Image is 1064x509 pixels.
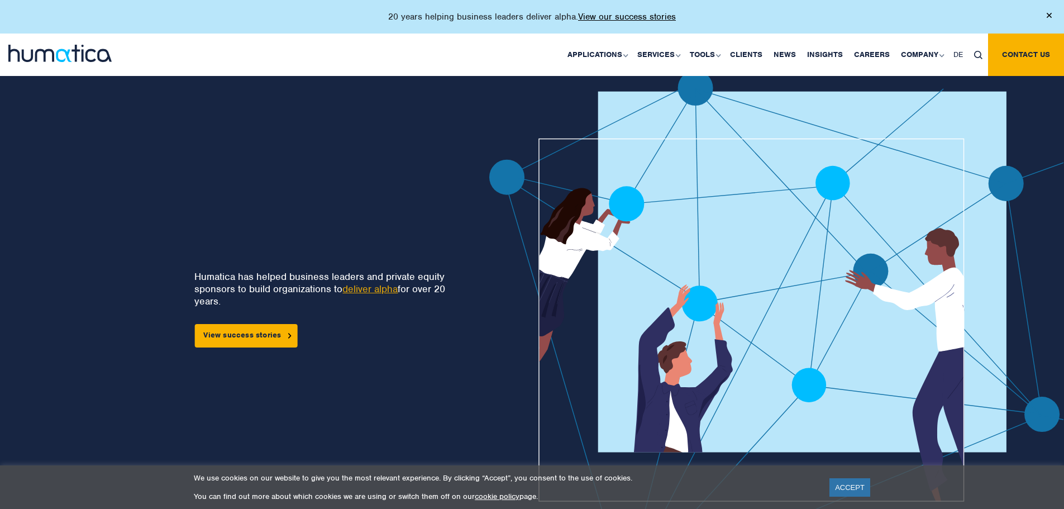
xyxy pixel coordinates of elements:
a: Services [632,34,684,76]
a: Careers [848,34,895,76]
img: logo [8,45,112,62]
a: Insights [801,34,848,76]
img: arrowicon [288,333,292,338]
a: Clients [724,34,768,76]
a: Applications [562,34,632,76]
a: View our success stories [578,11,676,22]
a: DE [948,34,968,76]
p: 20 years helping business leaders deliver alpha. [388,11,676,22]
a: cookie policy [475,492,519,501]
a: deliver alpha [342,283,398,295]
a: News [768,34,801,76]
a: ACCEPT [829,478,870,497]
a: View success stories [194,324,297,348]
a: Contact us [988,34,1064,76]
p: We use cookies on our website to give you the most relevant experience. By clicking “Accept”, you... [194,473,815,483]
a: Company [895,34,948,76]
img: search_icon [974,51,982,59]
span: DE [953,50,963,59]
p: Humatica has helped business leaders and private equity sponsors to build organizations to for ov... [194,270,453,307]
p: You can find out more about which cookies we are using or switch them off on our page. [194,492,815,501]
a: Tools [684,34,724,76]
